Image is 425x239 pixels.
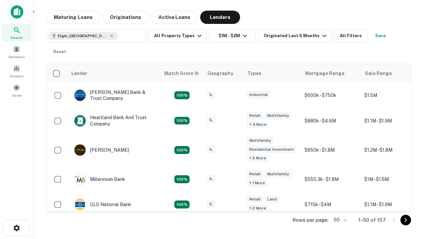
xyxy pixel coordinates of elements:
span: Contacts [10,73,23,79]
div: Matching Properties: 28, hasApolloMatch: undefined [174,91,190,99]
div: IL [207,175,215,183]
h6: Match Score [164,70,198,77]
th: Lender [67,64,160,83]
div: OLD National Bank [74,199,131,210]
td: $1.1M - $1.9M [361,108,421,133]
a: Borrowers [2,43,31,61]
th: Mortgage Range [301,64,361,83]
div: Types [247,69,261,77]
div: + 2 more [247,204,269,212]
td: $1.1M - $1.9M [361,192,421,217]
div: Industrial [247,91,271,99]
button: Lenders [200,11,240,24]
p: Rows per page: [293,216,328,224]
span: Saved [12,93,22,98]
div: IL [207,200,215,208]
div: IL [207,91,215,99]
div: Heartland Bank And Trust Company [74,115,154,126]
button: Active Loans [151,11,198,24]
td: $600k - $750k [301,83,361,108]
img: picture [74,90,86,101]
a: Contacts [2,62,31,80]
td: $1.5M [361,83,421,108]
button: Go to next page [400,215,411,225]
div: Retail [247,112,263,119]
div: Multifamily [265,112,292,119]
td: $1.2M - $1.8M [361,133,421,167]
td: $650k - $1.8M [301,133,361,167]
div: Geography [208,69,233,77]
img: capitalize-icon.png [11,5,23,19]
th: Capitalize uses an advanced AI algorithm to match your search with the best lender. The match sco... [160,64,204,83]
div: Mortgage Range [305,69,344,77]
div: 50 [331,215,348,225]
div: Millennium Bank [74,173,125,185]
th: Types [243,64,301,83]
div: Lender [71,69,87,77]
div: Matching Properties: 20, hasApolloMatch: undefined [174,117,190,125]
div: [PERSON_NAME] Bank & Trust Company [74,89,154,101]
button: All Filters [334,29,367,42]
span: Elgin, [GEOGRAPHIC_DATA], [GEOGRAPHIC_DATA] [58,33,108,39]
span: Borrowers [9,54,25,59]
div: Originated Last 6 Months [264,32,328,40]
img: picture [74,115,86,126]
span: Search [11,35,23,40]
div: Multifamily [265,170,292,178]
div: + 1 more [247,179,268,187]
div: Capitalize uses an advanced AI algorithm to match your search with the best lender. The match sco... [164,70,199,77]
a: Search [2,24,31,41]
button: Originations [103,11,148,24]
div: Matching Properties: 16, hasApolloMatch: undefined [174,175,190,183]
img: picture [74,199,86,210]
button: $1M - $2M [209,29,256,42]
div: Retail [247,170,263,178]
a: Saved [2,81,31,99]
th: Geography [204,64,243,83]
div: Matching Properties: 23, hasApolloMatch: undefined [174,146,190,154]
div: [PERSON_NAME] [74,144,129,156]
button: Maturing Loans [46,11,100,24]
th: Sale Range [361,64,421,83]
div: Multifamily [247,137,274,144]
img: picture [74,174,86,185]
button: Reset [49,45,70,58]
div: Sale Range [365,69,392,77]
button: All Property Types [149,29,207,42]
td: $555.3k - $1.8M [301,167,361,192]
div: Residential Investment [247,146,297,153]
div: IL [207,116,215,124]
div: Land [265,196,280,203]
div: Retail [247,196,263,203]
div: + 2 more [247,154,269,162]
div: Matching Properties: 22, hasApolloMatch: undefined [174,200,190,208]
div: + 3 more [247,121,269,128]
button: Save your search to get updates of matches that match your search criteria. [370,29,391,42]
button: Originated Last 6 Months [258,29,331,42]
td: $880k - $4.6M [301,108,361,133]
td: $715k - $4M [301,192,361,217]
img: picture [74,144,86,156]
iframe: Chat Widget [392,165,425,197]
div: IL [207,146,215,153]
p: 1–50 of 157 [358,216,386,224]
td: $1M - $1.6M [361,167,421,192]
